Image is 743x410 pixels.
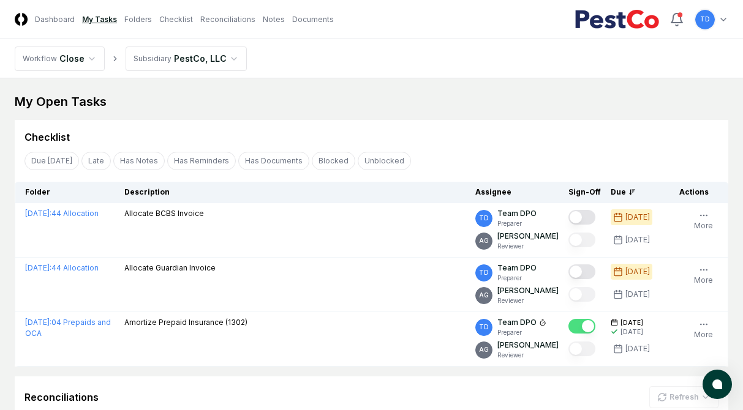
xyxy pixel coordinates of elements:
[479,345,489,354] span: AG
[119,182,470,203] th: Description
[497,296,559,305] p: Reviewer
[124,14,152,25] a: Folders
[497,208,537,219] p: Team DPO
[25,263,99,272] a: [DATE]:44 Allocation
[694,9,716,31] button: TD
[124,263,216,274] p: Allocate Guardian Invoice
[497,351,559,360] p: Reviewer
[497,219,537,228] p: Preparer
[25,263,51,272] span: [DATE] :
[25,209,99,218] a: [DATE]:44 Allocation
[568,210,595,225] button: Mark complete
[23,53,57,64] div: Workflow
[479,214,489,223] span: TD
[692,317,715,343] button: More
[134,53,172,64] div: Subsidiary
[167,152,236,170] button: Has Reminders
[25,152,79,170] button: Due Today
[497,231,559,242] p: [PERSON_NAME]
[497,340,559,351] p: [PERSON_NAME]
[238,152,309,170] button: Has Documents
[568,233,595,247] button: Mark complete
[497,242,559,251] p: Reviewer
[25,209,51,218] span: [DATE] :
[25,318,111,338] a: [DATE]:04 Prepaids and OCA
[611,187,660,198] div: Due
[669,187,718,198] div: Actions
[82,14,117,25] a: My Tasks
[15,93,728,110] div: My Open Tasks
[625,289,650,300] div: [DATE]
[35,14,75,25] a: Dashboard
[568,319,595,334] button: Mark complete
[479,236,489,245] span: AG
[497,317,537,328] p: Team DPO
[703,370,732,399] button: atlas-launcher
[568,341,595,356] button: Mark complete
[25,390,99,404] div: Reconciliations
[497,285,559,296] p: [PERSON_NAME]
[625,212,650,223] div: [DATE]
[200,14,255,25] a: Reconciliations
[479,322,489,332] span: TD
[25,130,70,144] div: Checklist
[124,208,204,219] p: Allocate BCBS Invoice
[620,318,643,327] span: [DATE]
[81,152,111,170] button: Late
[497,328,546,337] p: Preparer
[470,182,564,203] th: Assignee
[568,287,595,302] button: Mark complete
[15,47,247,71] nav: breadcrumb
[25,318,51,327] span: [DATE] :
[15,182,119,203] th: Folder
[124,317,247,328] p: Amortize Prepaid Insurance (1302)
[263,14,285,25] a: Notes
[497,274,537,283] p: Preparer
[15,13,28,26] img: Logo
[497,263,537,274] p: Team DPO
[568,264,595,279] button: Mark complete
[292,14,334,25] a: Documents
[625,234,650,245] div: [DATE]
[358,152,411,170] button: Unblocked
[479,268,489,277] span: TD
[312,152,355,170] button: Blocked
[620,327,643,337] div: [DATE]
[479,291,489,300] span: AG
[700,15,710,24] span: TD
[113,152,165,170] button: Has Notes
[564,182,606,203] th: Sign-Off
[625,266,650,277] div: [DATE]
[692,263,715,288] button: More
[575,10,660,29] img: PestCo logo
[159,14,193,25] a: Checklist
[692,208,715,234] button: More
[625,343,650,354] div: [DATE]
